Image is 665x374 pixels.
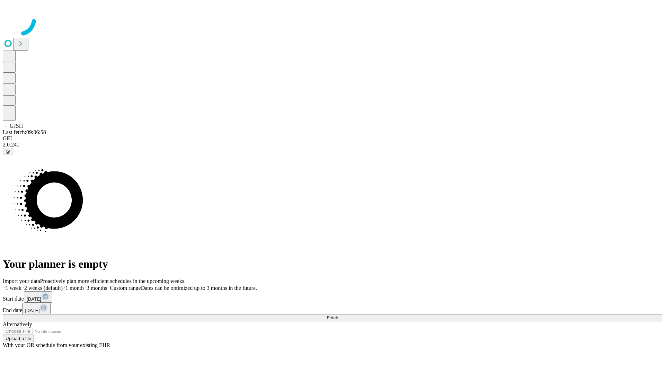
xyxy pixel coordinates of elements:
[3,303,662,314] div: End date
[24,291,52,303] button: [DATE]
[3,342,110,348] span: With your OR schedule from your existing EHR
[27,296,41,302] span: [DATE]
[3,148,13,155] button: @
[110,285,141,291] span: Custom range
[327,315,338,320] span: Fetch
[22,303,51,314] button: [DATE]
[3,278,40,284] span: Import your data
[65,285,84,291] span: 1 month
[3,258,662,270] h1: Your planner is empty
[3,135,662,142] div: GEI
[3,129,46,135] span: Last fetch: 09:06:58
[10,123,23,129] span: GJSH
[25,308,39,313] span: [DATE]
[3,291,662,303] div: Start date
[6,149,10,154] span: @
[3,335,34,342] button: Upload a file
[3,142,662,148] div: 2.0.241
[141,285,257,291] span: Dates can be optimized up to 3 months in the future.
[3,321,32,327] span: Alternatively
[24,285,63,291] span: 2 weeks (default)
[3,314,662,321] button: Fetch
[87,285,107,291] span: 3 months
[6,285,21,291] span: 1 week
[40,278,186,284] span: Proactively plan more efficient schedules in the upcoming weeks.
